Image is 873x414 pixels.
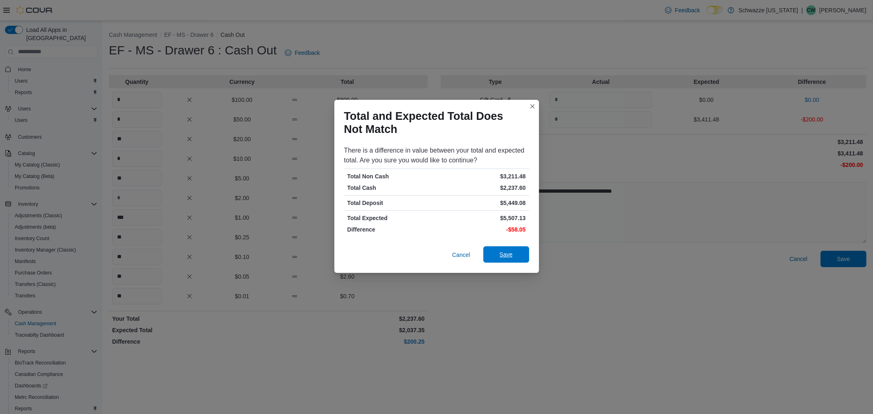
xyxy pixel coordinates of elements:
[438,225,526,234] p: -$58.05
[347,214,435,222] p: Total Expected
[344,110,523,136] h1: Total and Expected Total Does Not Match
[500,250,513,259] span: Save
[347,199,435,207] p: Total Deposit
[452,251,470,259] span: Cancel
[438,214,526,222] p: $5,507.13
[438,199,526,207] p: $5,449.08
[438,172,526,180] p: $3,211.48
[347,184,435,192] p: Total Cash
[347,225,435,234] p: Difference
[438,184,526,192] p: $2,237.60
[344,146,529,165] div: There is a difference in value between your total and expected total. Are you sure you would like...
[347,172,435,180] p: Total Non Cash
[528,101,537,111] button: Closes this modal window
[483,246,529,263] button: Save
[449,247,474,263] button: Cancel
